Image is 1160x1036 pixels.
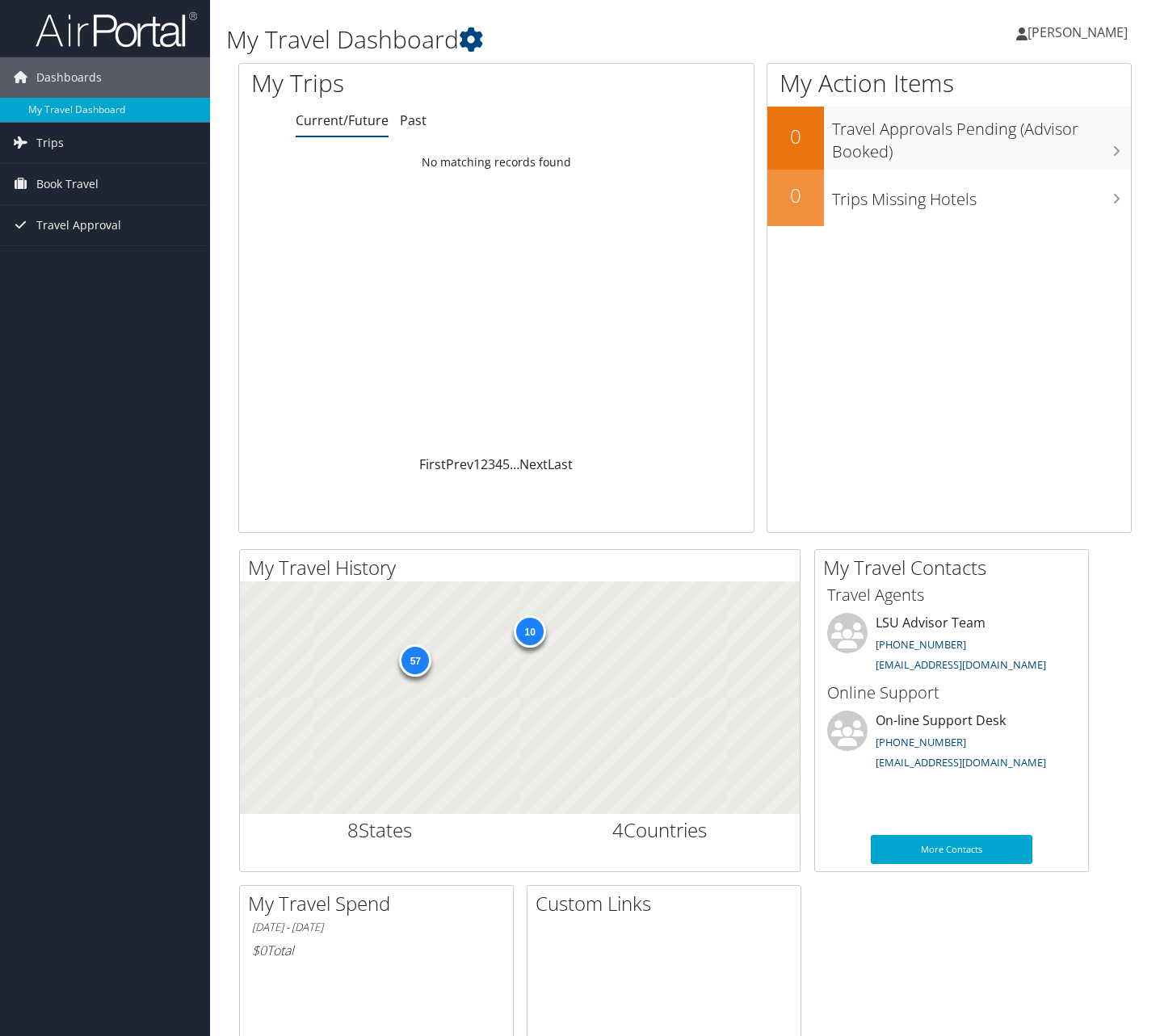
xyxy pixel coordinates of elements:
h2: My Travel Spend [248,890,513,917]
a: 5 [502,455,510,473]
a: [PERSON_NAME] [1016,8,1144,57]
h3: Travel Approvals Pending (Advisor Booked) [832,110,1131,163]
h2: My Travel History [248,554,800,581]
a: Current/Future [296,111,389,129]
h6: Total [252,942,501,959]
span: Dashboards [36,57,102,98]
a: 4 [495,455,502,473]
h1: My Action Items [767,66,1131,100]
span: … [510,455,519,473]
a: 1 [473,455,481,473]
a: 3 [488,455,495,473]
h3: Online Support [827,682,1076,704]
h1: My Travel Dashboard [226,23,838,57]
span: Book Travel [36,164,99,204]
a: First [419,455,446,473]
a: [PHONE_NUMBER] [876,637,966,652]
td: No matching records found [239,148,754,177]
h2: States [252,816,508,844]
a: More Contacts [871,835,1032,864]
div: 57 [399,644,431,677]
li: On-line Support Desk [819,711,1084,777]
span: 8 [347,816,359,843]
h2: My Travel Contacts [823,554,1088,581]
a: 0Travel Approvals Pending (Advisor Booked) [767,107,1131,169]
a: Prev [446,455,473,473]
a: Next [519,455,548,473]
img: airportal-logo.png [36,10,197,48]
h1: My Trips [251,66,527,100]
h2: Countries [532,816,788,844]
a: 2 [481,455,488,473]
span: $0 [252,942,267,959]
h6: [DATE] - [DATE] [252,920,501,935]
a: Past [400,111,427,129]
span: Travel Approval [36,205,121,245]
span: Trips [36,123,64,163]
span: [PERSON_NAME] [1028,23,1128,41]
div: 10 [514,614,546,647]
a: [EMAIL_ADDRESS][DOMAIN_NAME] [876,657,1046,672]
h2: 0 [767,123,824,150]
h3: Travel Agents [827,584,1076,606]
li: LSU Advisor Team [819,613,1084,679]
a: [EMAIL_ADDRESS][DOMAIN_NAME] [876,755,1046,770]
h2: 0 [767,182,824,209]
a: [PHONE_NUMBER] [876,735,966,749]
a: 0Trips Missing Hotels [767,170,1131,226]
span: 4 [612,816,624,843]
a: Last [548,455,573,473]
h3: Trips Missing Hotels [832,180,1131,211]
h2: Custom Links [536,890,801,917]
